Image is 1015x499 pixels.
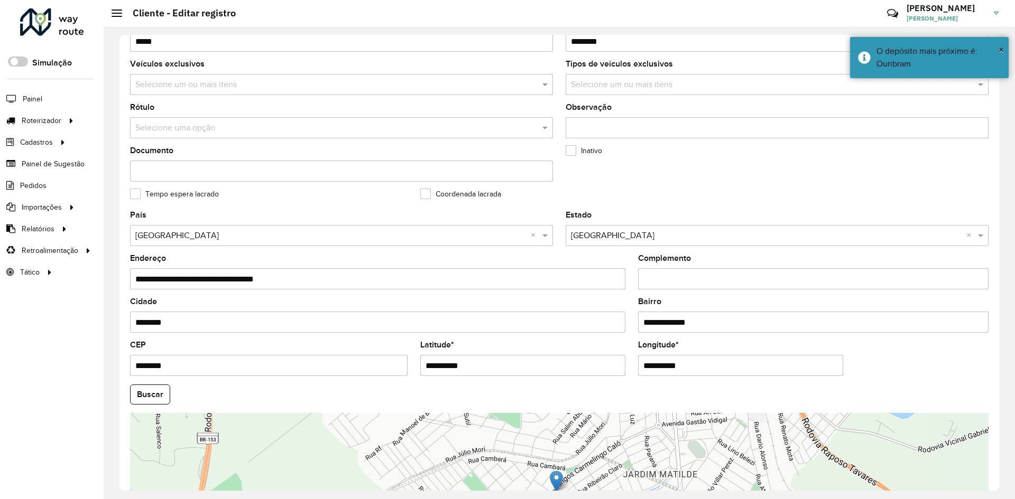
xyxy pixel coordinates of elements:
label: Tipos de veículos exclusivos [566,58,673,70]
label: País [130,209,146,221]
label: Documento [130,144,173,157]
span: Pedidos [20,180,47,191]
label: Endereço [130,252,166,265]
label: Estado [566,209,592,221]
label: Tempo espera lacrado [130,189,219,200]
span: Tático [20,267,40,278]
span: Retroalimentação [22,245,78,256]
span: Painel de Sugestão [22,158,85,170]
span: × [999,44,1004,55]
span: Cadastros [20,137,53,148]
span: Importações [22,202,62,213]
h2: Cliente - Editar registro [122,7,236,19]
a: Contato Rápido [881,2,904,25]
span: Clear all [531,229,540,242]
button: Close [999,42,1004,58]
label: Cidade [130,295,157,308]
label: Veículos exclusivos [130,58,205,70]
label: Observação [566,101,612,114]
label: Inativo [566,145,602,156]
label: Simulação [32,57,72,69]
h3: [PERSON_NAME] [907,3,986,13]
span: Roteirizador [22,115,61,126]
label: Coordenada lacrada [420,189,501,200]
span: Relatórios [22,223,54,234]
button: Buscar [130,384,170,404]
label: CEP [130,338,146,351]
div: O depósito mais próximo é: Ouribram [876,45,1001,70]
label: Bairro [638,295,661,308]
label: Complemento [638,252,691,265]
span: [PERSON_NAME] [907,14,986,23]
span: Painel [23,93,42,105]
img: Marker [550,470,563,492]
label: Rótulo [130,101,154,114]
label: Longitude [638,338,679,351]
span: Clear all [966,229,975,242]
label: Latitude [420,338,454,351]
